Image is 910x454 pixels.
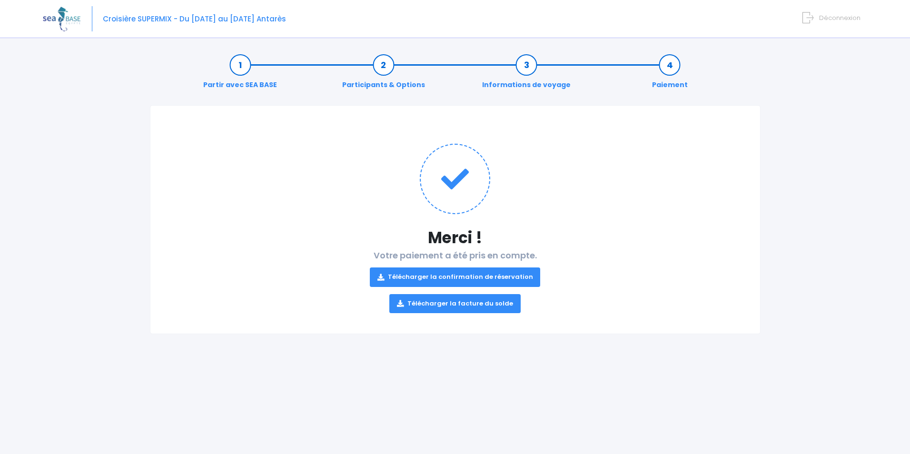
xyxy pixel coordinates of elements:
a: Partir avec SEA BASE [198,60,282,90]
h2: Votre paiement a été pris en compte. [169,250,741,313]
span: Croisière SUPERMIX - Du [DATE] au [DATE] Antarès [103,14,286,24]
a: Participants & Options [337,60,430,90]
span: Déconnexion [819,13,861,22]
a: Télécharger la confirmation de réservation [370,267,541,286]
a: Paiement [647,60,692,90]
a: Télécharger la facture du solde [389,294,521,313]
a: Informations de voyage [477,60,575,90]
h1: Merci ! [169,228,741,247]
